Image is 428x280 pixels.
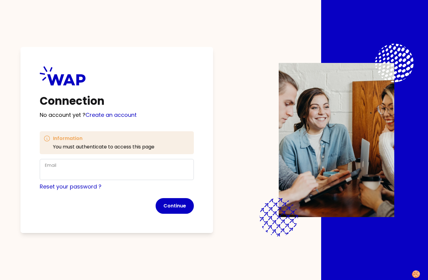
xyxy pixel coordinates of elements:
[53,135,154,142] h3: Information
[45,162,56,168] label: Email
[53,143,154,151] p: You must authenticate to access this page
[40,111,194,119] p: No account yet ?
[85,111,137,119] a: Create an account
[40,95,194,107] h1: Connection
[279,63,394,217] img: Description
[156,198,194,214] button: Continue
[40,183,101,190] a: Reset your password ?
